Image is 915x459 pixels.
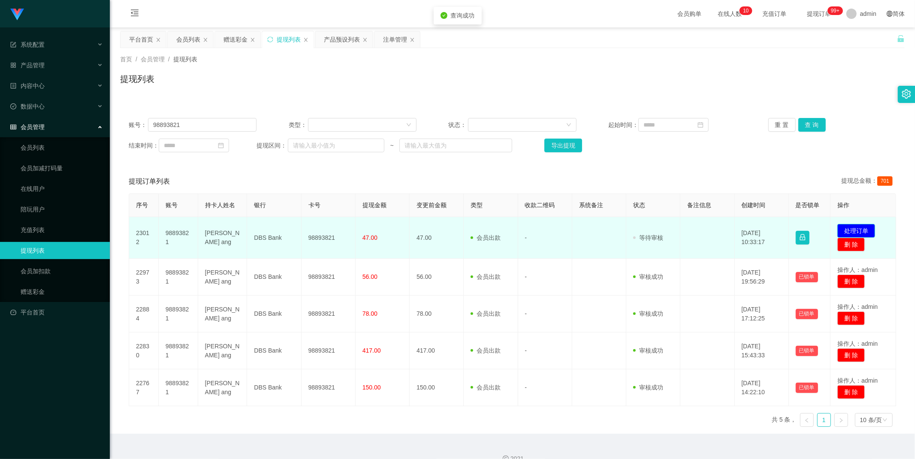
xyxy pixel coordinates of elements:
[148,118,257,132] input: 请输入
[410,296,464,332] td: 78.00
[198,217,248,259] td: [PERSON_NAME] ang
[800,413,814,427] li: 上一页
[525,347,527,354] span: -
[129,217,159,259] td: 23012
[796,202,820,208] span: 是否锁单
[633,202,645,208] span: 状态
[827,6,843,15] sup: 1183
[743,6,746,15] p: 1
[410,37,415,42] i: 图标: close
[837,377,878,384] span: 操作人：admin
[410,217,464,259] td: 47.00
[302,369,356,406] td: 98893821
[837,385,865,399] button: 删 除
[21,180,103,197] a: 在线用户
[525,310,527,317] span: -
[417,202,447,208] span: 变更前金额
[10,103,16,109] i: 图标: check-circle-o
[247,259,301,296] td: DBS Bank
[198,296,248,332] td: [PERSON_NAME] ang
[129,141,159,150] span: 结束时间：
[120,72,154,85] h1: 提现列表
[250,37,255,42] i: 图标: close
[525,384,527,391] span: -
[410,332,464,369] td: 417.00
[837,303,878,310] span: 操作人：admin
[860,414,882,426] div: 10 条/页
[254,202,266,208] span: 银行
[129,369,159,406] td: 22767
[796,383,818,393] button: 已锁单
[362,37,368,42] i: 图标: close
[796,272,818,282] button: 已锁单
[129,332,159,369] td: 22830
[834,413,848,427] li: 下一页
[176,31,200,48] div: 会员列表
[159,332,198,369] td: 98893821
[798,118,826,132] button: 查 询
[525,202,555,208] span: 收款二维码
[410,369,464,406] td: 150.00
[21,139,103,156] a: 会员列表
[257,141,288,150] span: 提现区间：
[471,234,501,241] span: 会员出款
[21,263,103,280] a: 会员加扣款
[21,160,103,177] a: 会员加减打码量
[735,217,789,259] td: [DATE] 10:33:17
[471,347,501,354] span: 会员出款
[448,121,468,130] span: 状态：
[882,417,888,423] i: 图标: down
[362,310,377,317] span: 78.00
[21,201,103,218] a: 陪玩用户
[887,11,893,17] i: 图标: global
[698,122,704,128] i: 图标: calendar
[817,413,831,427] li: 1
[362,347,381,354] span: 417.00
[21,221,103,239] a: 充值列表
[839,418,844,423] i: 图标: right
[129,31,153,48] div: 平台首页
[406,122,411,128] i: 图标: down
[837,224,875,238] button: 处理订单
[471,202,483,208] span: 类型
[223,31,248,48] div: 赠送彩金
[796,346,818,356] button: 已锁单
[441,12,447,19] i: icon: check-circle
[10,83,16,89] i: 图标: profile
[198,332,248,369] td: [PERSON_NAME] ang
[735,332,789,369] td: [DATE] 15:43:33
[21,242,103,259] a: 提现列表
[129,259,159,296] td: 22973
[410,259,464,296] td: 56.00
[740,6,752,15] sup: 10
[746,6,749,15] p: 0
[136,56,137,63] span: /
[120,0,149,28] i: 图标: menu-fold
[302,296,356,332] td: 98893821
[608,121,638,130] span: 起始时间：
[772,413,797,427] li: 共 5 条，
[159,296,198,332] td: 98893821
[159,217,198,259] td: 98893821
[141,56,165,63] span: 会员管理
[159,259,198,296] td: 98893821
[10,41,45,48] span: 系统配置
[837,238,865,251] button: 删 除
[302,259,356,296] td: 98893821
[10,304,103,321] a: 图标: dashboard平台首页
[451,12,475,19] span: 查询成功
[525,273,527,280] span: -
[302,217,356,259] td: 98893821
[288,139,384,152] input: 请输入最小值为
[735,259,789,296] td: [DATE] 19:56:29
[818,414,830,426] a: 1
[735,296,789,332] td: [DATE] 17:12:25
[10,62,45,69] span: 产品管理
[10,124,16,130] i: 图标: table
[399,139,512,152] input: 请输入最大值为
[837,275,865,288] button: 删 除
[277,31,301,48] div: 提现列表
[471,310,501,317] span: 会员出款
[768,118,796,132] button: 重 置
[384,141,399,150] span: ~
